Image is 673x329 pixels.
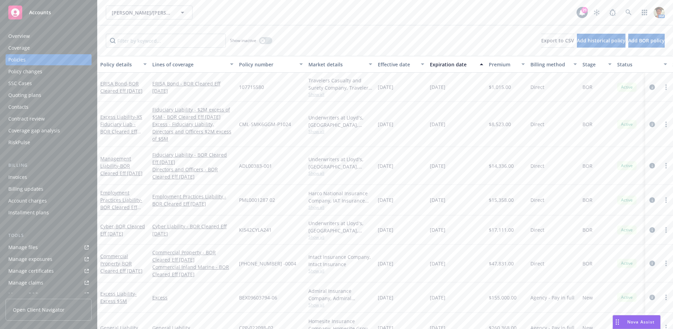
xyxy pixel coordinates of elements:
[489,162,514,170] span: $14,336.00
[430,294,445,301] span: [DATE]
[620,121,634,128] span: Active
[13,306,65,313] span: Open Client Navigator
[530,196,544,204] span: Direct
[308,129,372,134] span: Show all
[308,253,372,268] div: Intact Insurance Company, Intact Insurance
[239,226,272,233] span: KI542CYLA241
[648,196,656,204] a: circleInformation
[648,226,656,234] a: circleInformation
[239,294,277,301] span: BEX09603794-06
[6,162,92,169] div: Billing
[541,37,574,44] span: Export to CSV
[577,37,625,44] span: Add historical policy
[236,56,306,73] button: Policy number
[430,196,445,204] span: [DATE]
[590,6,604,19] a: Stop snowing
[6,66,92,77] a: Policy changes
[100,290,137,304] a: Excess Liability
[489,121,511,128] span: $8,523.00
[378,162,393,170] span: [DATE]
[8,195,47,206] div: Account charges
[489,294,517,301] span: $155,000.00
[662,293,670,302] a: more
[617,61,659,68] div: Status
[239,61,295,68] div: Policy number
[430,162,445,170] span: [DATE]
[306,56,375,73] button: Market details
[489,196,514,204] span: $15,358.00
[8,289,41,300] div: Manage BORs
[622,6,636,19] a: Search
[8,265,54,277] div: Manage certificates
[308,190,372,204] div: Harco National Insurance Company, IAT Insurance Group, Brown & Riding Insurance Services, Inc.
[378,294,393,301] span: [DATE]
[8,90,41,101] div: Quoting plans
[541,34,574,48] button: Export to CSV
[530,260,544,267] span: Direct
[582,294,593,301] span: New
[582,121,593,128] span: BOR
[308,302,372,308] span: Show all
[97,56,150,73] button: Policy details
[308,204,372,210] span: Show all
[152,294,233,301] a: Excess
[427,56,486,73] button: Expiration date
[6,90,92,101] a: Quoting plans
[8,242,38,253] div: Manage files
[100,155,143,176] a: Management Liability
[6,289,92,300] a: Manage BORs
[6,277,92,288] a: Manage claims
[8,137,30,148] div: RiskPulse
[530,121,544,128] span: Direct
[662,259,670,268] a: more
[581,7,588,13] div: 29
[430,61,476,68] div: Expiration date
[6,31,92,42] a: Overview
[152,263,233,278] a: Commercial Inland Marine - BOR Cleared Eff [DATE]
[530,226,544,233] span: Direct
[582,226,593,233] span: BOR
[6,254,92,265] a: Manage exposures
[100,189,142,218] a: Employment Practices Liability
[308,220,372,234] div: Underwriters at Lloyd's, [GEOGRAPHIC_DATA], [PERSON_NAME] of [GEOGRAPHIC_DATA], Evolve
[8,66,42,77] div: Policy changes
[6,125,92,136] a: Coverage gap analysis
[378,226,393,233] span: [DATE]
[6,3,92,22] a: Accounts
[100,260,143,274] span: - BOR Cleared Eff [DATE]
[152,193,233,207] a: Employment Practices Liability - BOR Cleared Eff [DATE]
[628,34,665,48] button: Add BOR policy
[613,315,622,329] div: Drag to move
[6,265,92,277] a: Manage certificates
[648,83,656,91] a: circleInformation
[8,172,27,183] div: Invoices
[6,232,92,239] div: Tools
[8,125,60,136] div: Coverage gap analysis
[100,163,143,176] span: - BOR Cleared Eff [DATE]
[239,121,291,128] span: CML-SMK6GGM-P1024
[430,83,445,91] span: [DATE]
[100,223,145,237] span: - BOR Cleared Eff [DATE]
[230,38,256,43] span: Show inactive
[6,195,92,206] a: Account charges
[6,54,92,65] a: Policies
[8,277,43,288] div: Manage claims
[614,56,670,73] button: Status
[6,207,92,218] a: Installment plans
[152,151,233,166] a: Fiduciary Liability - BOR Cleared Eff [DATE]
[662,120,670,129] a: more
[6,172,92,183] a: Invoices
[613,315,661,329] button: Nova Assist
[6,101,92,113] a: Contacts
[620,227,634,233] span: Active
[152,121,233,142] a: Excess - Fiduciary Liability, Directors and Officers $2M excess of $5M
[308,234,372,240] span: Show all
[662,226,670,234] a: more
[620,197,634,203] span: Active
[100,290,137,304] span: - Excess $5M
[308,156,372,170] div: Underwriters at Lloyd's, [GEOGRAPHIC_DATA], [PERSON_NAME] of [GEOGRAPHIC_DATA]
[308,287,372,302] div: Admiral Insurance Company, Admiral Insurance Group ([PERSON_NAME] Corporation), Brown & Riding In...
[6,78,92,89] a: SSC Cases
[582,83,593,91] span: BOR
[580,56,614,73] button: Stage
